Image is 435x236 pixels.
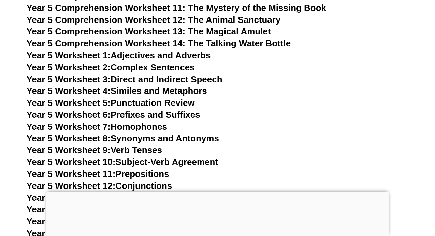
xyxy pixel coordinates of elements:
[27,86,111,96] span: Year 5 Worksheet 4:
[27,193,193,203] a: Year 5 Worksheet 13:Relative Pronouns
[27,122,168,132] a: Year 5 Worksheet 7:Homophones
[27,145,162,155] a: Year 5 Worksheet 9:Verb Tenses
[27,157,218,167] a: Year 5 Worksheet 10:Subject-Verb Agreement
[27,26,271,37] a: Year 5 Comprehension Worksheet 13: The Magical Amulet
[27,15,281,25] a: Year 5 Comprehension Worksheet 12: The Animal Sanctuary
[27,122,111,132] span: Year 5 Worksheet 7:
[27,134,111,144] span: Year 5 Worksheet 8:
[321,159,435,236] iframe: Chat Widget
[27,62,195,72] a: Year 5 Worksheet 2:Complex Sentences
[27,193,116,203] span: Year 5 Worksheet 13:
[27,38,291,48] a: Year 5 Comprehension Worksheet 14: The Talking Water Bottle
[27,217,221,227] a: Year 5 Worksheet 15:Active and Passive Voice
[27,74,111,84] span: Year 5 Worksheet 3:
[27,98,195,108] a: Year 5 Worksheet 5:Punctuation Review
[27,205,245,215] a: Year 5 Worksheet 14:Alliteration and Onomatopoeia
[27,110,111,120] span: Year 5 Worksheet 6:
[27,50,211,60] a: Year 5 Worksheet 1:Adjectives and Adverbs
[27,86,207,96] a: Year 5 Worksheet 4:Similes and Metaphors
[27,110,200,120] a: Year 5 Worksheet 6:Prefixes and Suffixes
[27,98,111,108] span: Year 5 Worksheet 5:
[27,169,169,179] a: Year 5 Worksheet 11:Prepositions
[27,145,111,155] span: Year 5 Worksheet 9:
[27,62,111,72] span: Year 5 Worksheet 2:
[27,3,327,13] a: Year 5 Comprehension Worksheet 11: The Mystery of the Missing Book
[27,134,219,144] a: Year 5 Worksheet 8:Synonyms and Antonyms
[27,169,116,179] span: Year 5 Worksheet 11:
[27,157,116,167] span: Year 5 Worksheet 10:
[27,50,111,60] span: Year 5 Worksheet 1:
[27,181,116,191] span: Year 5 Worksheet 12:
[27,181,172,191] a: Year 5 Worksheet 12:Conjunctions
[27,205,116,215] span: Year 5 Worksheet 14:
[46,192,389,234] iframe: Advertisement
[27,74,222,84] a: Year 5 Worksheet 3:Direct and Indirect Speech
[27,217,116,227] span: Year 5 Worksheet 15:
